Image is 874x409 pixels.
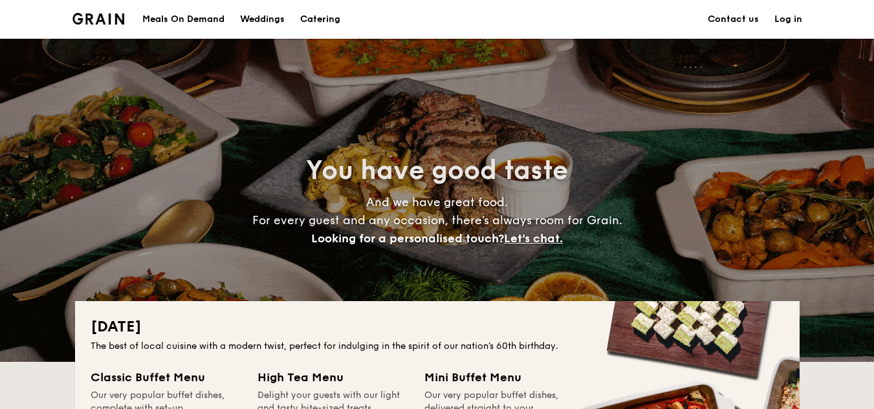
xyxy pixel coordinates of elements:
span: Looking for a personalised touch? [311,231,504,246]
div: High Tea Menu [257,368,409,386]
div: Mini Buffet Menu [424,368,576,386]
h2: [DATE] [91,317,784,337]
div: The best of local cuisine with a modern twist, perfect for indulging in the spirit of our nation’... [91,340,784,353]
img: Grain [72,13,125,25]
div: Classic Buffet Menu [91,368,242,386]
span: You have good taste [306,155,568,186]
span: And we have great food. For every guest and any occasion, there’s always room for Grain. [252,195,622,246]
span: Let's chat. [504,231,563,246]
a: Logotype [72,13,125,25]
